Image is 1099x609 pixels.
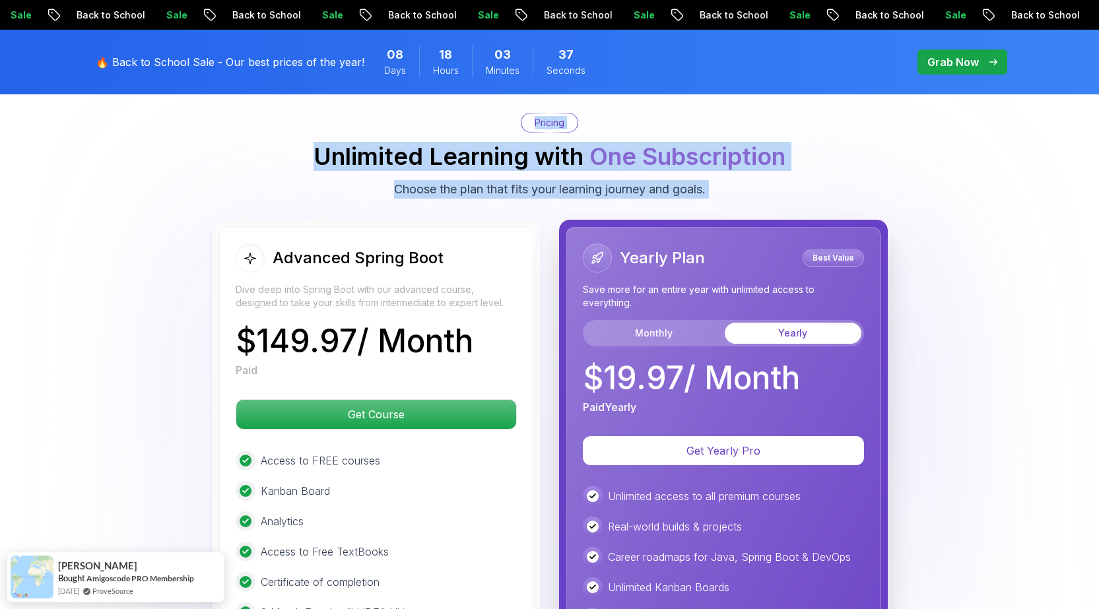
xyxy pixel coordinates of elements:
[486,64,519,77] span: Minutes
[58,585,79,596] span: [DATE]
[589,142,785,171] span: One Subscription
[236,399,517,430] button: Get Course
[236,400,516,429] p: Get Course
[762,9,804,22] p: Sale
[261,483,330,499] p: Kanban Board
[606,9,648,22] p: Sale
[96,54,364,70] p: 🔥 Back to School Sale - Our best prices of the year!
[58,573,85,583] span: Bought
[725,323,861,344] button: Yearly
[236,325,473,357] p: $ 149.97 / Month
[394,180,706,199] p: Choose the plan that fits your learning journey and goals.
[58,560,137,571] span: [PERSON_NAME]
[360,9,450,22] p: Back to School
[583,399,636,415] p: Paid Yearly
[805,251,862,265] p: Best Value
[558,46,574,64] span: 37 Seconds
[92,585,133,596] a: ProveSource
[583,362,800,394] p: $ 19.97 / Month
[516,9,606,22] p: Back to School
[828,9,917,22] p: Back to School
[439,46,452,64] span: 18 Hours
[86,573,194,583] a: Amigoscode PRO Membership
[314,143,785,170] h2: Unlimited Learning with
[583,283,864,309] p: Save more for an entire year with unlimited access to everything.
[261,544,389,560] p: Access to Free TextBooks
[450,9,492,22] p: Sale
[494,46,511,64] span: 3 Minutes
[261,453,380,468] p: Access to FREE courses
[535,116,564,129] p: Pricing
[917,9,960,22] p: Sale
[608,519,742,534] p: Real-world builds & projects
[236,362,257,378] p: Paid
[547,64,585,77] span: Seconds
[294,9,337,22] p: Sale
[384,64,406,77] span: Days
[261,513,304,529] p: Analytics
[236,283,517,309] p: Dive deep into Spring Boot with our advanced course, designed to take your skills from intermedia...
[585,323,722,344] button: Monthly
[927,54,979,70] p: Grab Now
[205,9,294,22] p: Back to School
[608,488,801,504] p: Unlimited access to all premium courses
[236,408,517,421] a: Get Course
[11,556,53,598] img: provesource social proof notification image
[583,444,864,457] a: Get Yearly Pro
[273,247,444,269] h2: Advanced Spring Boot
[620,247,705,269] h2: Yearly Plan
[608,549,851,565] p: Career roadmaps for Java, Spring Boot & DevOps
[583,436,864,465] button: Get Yearly Pro
[387,46,403,64] span: 8 Days
[608,579,729,595] p: Unlimited Kanban Boards
[139,9,181,22] p: Sale
[261,574,380,590] p: Certificate of completion
[672,9,762,22] p: Back to School
[49,9,139,22] p: Back to School
[433,64,459,77] span: Hours
[983,9,1073,22] p: Back to School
